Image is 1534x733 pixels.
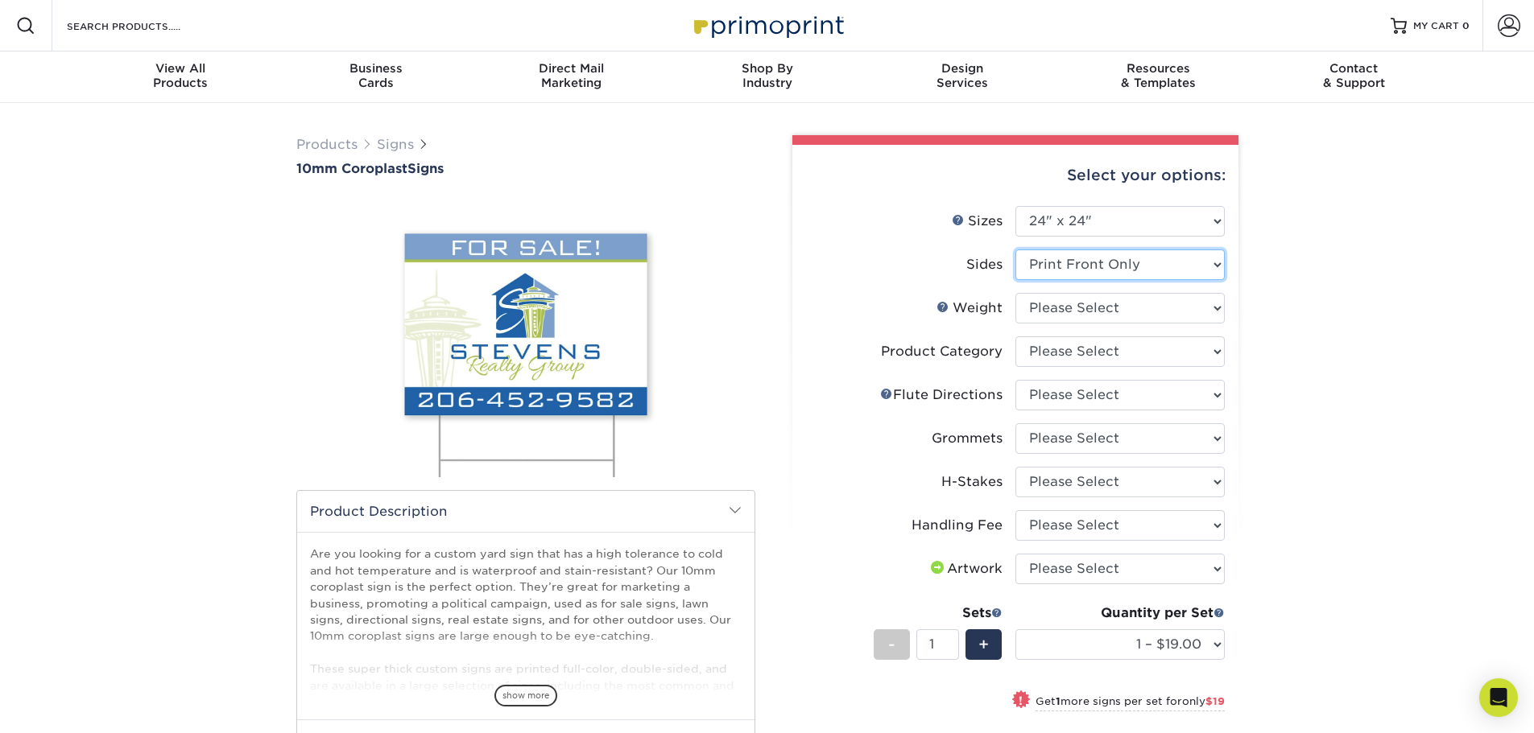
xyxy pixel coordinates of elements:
div: Handling Fee [912,516,1003,535]
div: Marketing [473,61,669,90]
div: Product Category [881,342,1003,361]
a: Signs [377,137,414,152]
span: Design [865,61,1061,76]
h2: Product Description [297,491,755,532]
a: Shop ByIndustry [669,51,865,103]
div: Services [865,61,1061,90]
div: H-Stakes [941,472,1003,492]
a: Contact& Support [1256,51,1452,103]
div: Products [83,61,279,90]
div: Select your options: [805,145,1226,206]
div: Grommets [932,429,1003,448]
div: Flute Directions [880,385,1003,405]
a: Products [296,137,358,152]
span: show more [494,685,557,706]
span: 0 [1462,20,1470,31]
span: Shop By [669,61,865,76]
div: Cards [278,61,473,90]
img: Primoprint [687,8,848,43]
div: Artwork [928,559,1003,579]
a: 10mm CoroplastSigns [296,161,755,176]
div: Quantity per Set [1015,603,1225,623]
div: & Support [1256,61,1452,90]
span: View All [83,61,279,76]
a: Direct MailMarketing [473,51,669,103]
span: + [978,632,989,657]
span: $19 [1205,695,1225,707]
div: Open Intercom Messenger [1479,678,1518,717]
h1: Signs [296,161,755,176]
span: - [888,632,895,657]
input: SEARCH PRODUCTS..... [65,16,222,35]
span: Direct Mail [473,61,669,76]
span: Business [278,61,473,76]
img: 10mm Coroplast 01 [296,183,755,489]
strong: 1 [1056,695,1061,707]
a: BusinessCards [278,51,473,103]
span: Contact [1256,61,1452,76]
small: Get more signs per set for [1036,695,1225,711]
div: & Templates [1061,61,1256,90]
span: only [1182,695,1225,707]
a: DesignServices [865,51,1061,103]
a: Resources& Templates [1061,51,1256,103]
span: ! [1019,692,1023,709]
span: 10mm Coroplast [296,161,407,176]
span: MY CART [1413,19,1459,33]
div: Sizes [952,212,1003,231]
a: View AllProducts [83,51,279,103]
div: Sides [966,255,1003,274]
div: Sets [874,603,1003,623]
div: Weight [937,299,1003,318]
div: Industry [669,61,865,90]
span: Resources [1061,61,1256,76]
